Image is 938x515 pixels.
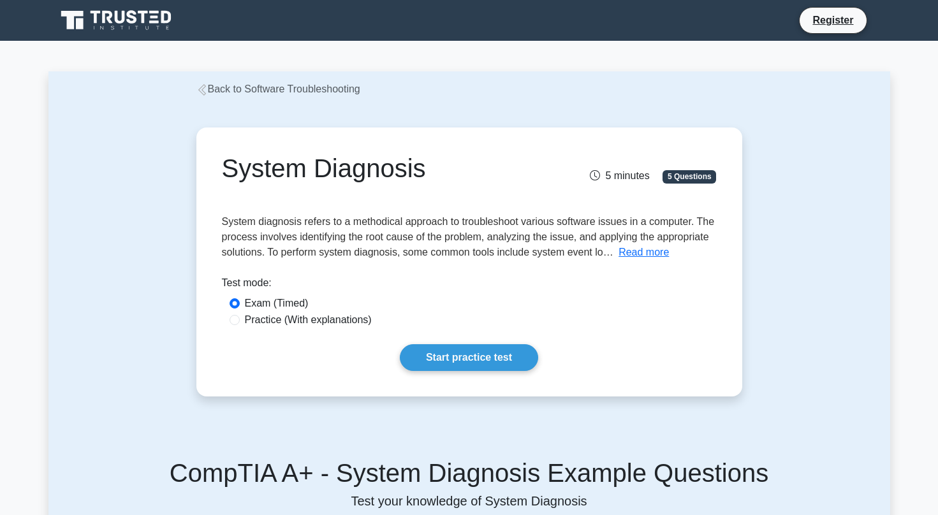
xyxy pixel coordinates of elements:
div: Test mode: [222,275,717,296]
label: Exam (Timed) [245,296,309,311]
a: Back to Software Troubleshooting [196,83,360,94]
a: Register [805,12,861,28]
p: Test your knowledge of System Diagnosis [64,493,875,509]
span: 5 minutes [590,170,649,181]
h5: CompTIA A+ - System Diagnosis Example Questions [64,458,875,488]
a: Start practice test [400,344,538,371]
span: System diagnosis refers to a methodical approach to troubleshoot various software issues in a com... [222,216,715,257]
label: Practice (With explanations) [245,312,372,328]
button: Read more [619,245,669,260]
h1: System Diagnosis [222,153,546,184]
span: 5 Questions [663,170,716,183]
